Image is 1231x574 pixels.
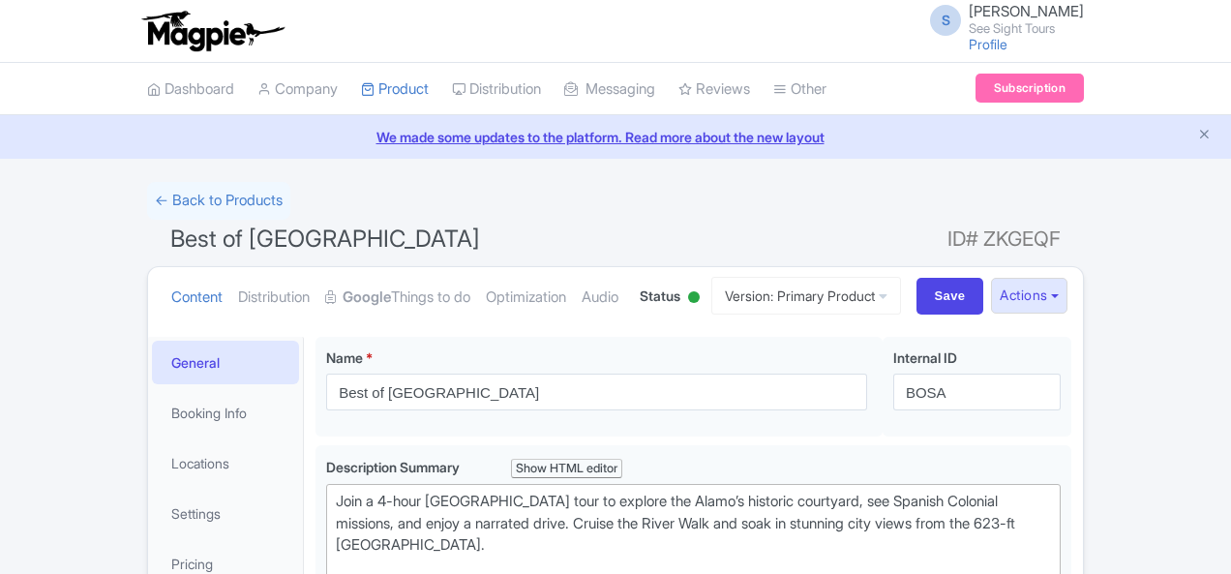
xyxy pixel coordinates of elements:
[991,278,1067,314] button: Actions
[678,63,750,116] a: Reviews
[684,284,704,314] div: Active
[918,4,1084,35] a: S [PERSON_NAME] See Sight Tours
[711,277,901,315] a: Version: Primary Product
[326,349,363,366] span: Name
[361,63,429,116] a: Product
[916,278,984,315] input: Save
[343,287,391,309] strong: Google
[325,267,470,328] a: GoogleThings to do
[564,63,655,116] a: Messaging
[969,22,1084,35] small: See Sight Tours
[137,10,287,52] img: logo-ab69f6fb50320c5b225c76a69d11143b.png
[969,36,1007,52] a: Profile
[326,459,463,475] span: Description Summary
[969,2,1084,20] span: [PERSON_NAME]
[152,492,299,535] a: Settings
[930,5,961,36] span: S
[486,267,566,328] a: Optimization
[12,127,1219,147] a: We made some updates to the platform. Read more about the new layout
[147,63,234,116] a: Dashboard
[147,182,290,220] a: ← Back to Products
[976,74,1084,103] a: Subscription
[640,286,680,306] span: Status
[171,267,223,328] a: Content
[582,267,618,328] a: Audio
[152,391,299,435] a: Booking Info
[893,349,957,366] span: Internal ID
[238,267,310,328] a: Distribution
[773,63,826,116] a: Other
[257,63,338,116] a: Company
[170,225,480,253] span: Best of [GEOGRAPHIC_DATA]
[152,441,299,485] a: Locations
[511,459,622,479] div: Show HTML editor
[947,220,1061,258] span: ID# ZKGEQF
[152,341,299,384] a: General
[452,63,541,116] a: Distribution
[1197,125,1212,147] button: Close announcement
